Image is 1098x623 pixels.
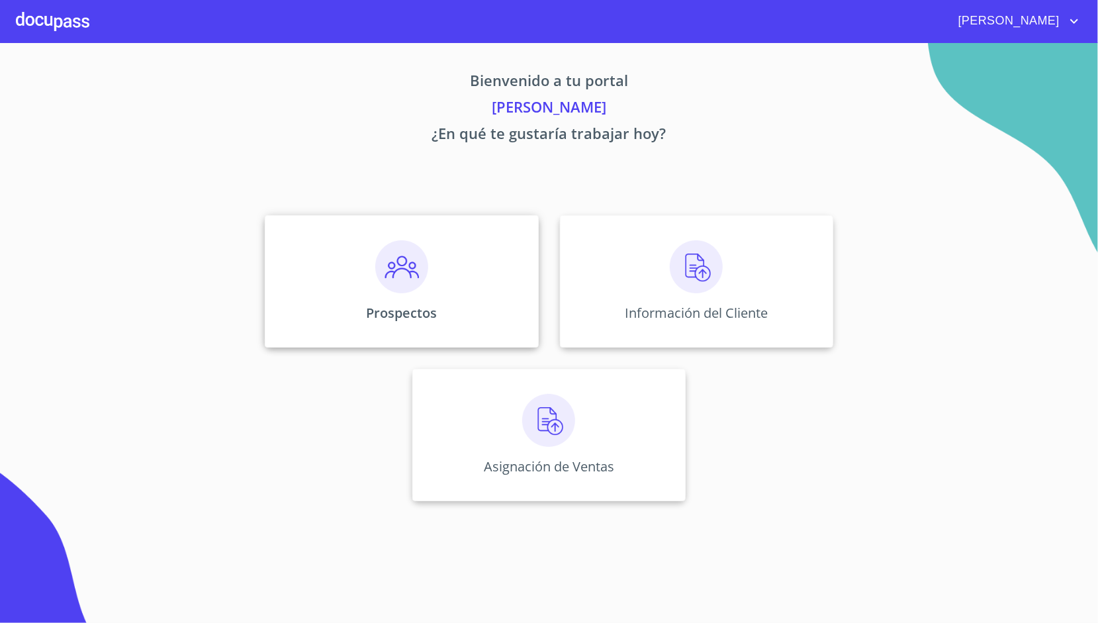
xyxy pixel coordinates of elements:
p: [PERSON_NAME] [142,96,957,122]
p: Bienvenido a tu portal [142,70,957,96]
p: Prospectos [366,304,437,322]
p: Asignación de Ventas [484,457,614,475]
img: carga.png [670,240,723,293]
img: prospectos.png [375,240,428,293]
span: [PERSON_NAME] [948,11,1066,32]
img: carga.png [522,394,575,447]
p: ¿En qué te gustaría trabajar hoy? [142,122,957,149]
p: Información del Cliente [625,304,768,322]
button: account of current user [948,11,1082,32]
